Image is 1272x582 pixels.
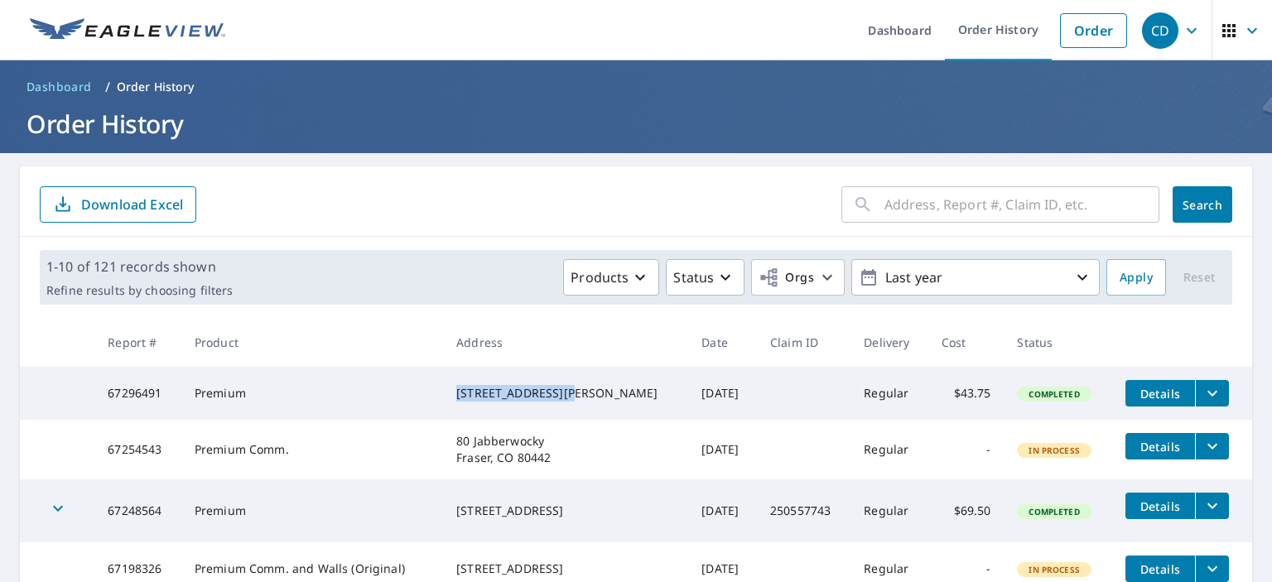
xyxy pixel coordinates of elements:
span: Details [1135,498,1185,514]
td: Premium [181,479,443,542]
p: Order History [117,79,195,95]
td: $43.75 [928,367,1004,420]
div: [STREET_ADDRESS][PERSON_NAME] [456,385,675,402]
td: [DATE] [688,479,757,542]
div: [STREET_ADDRESS] [456,503,675,519]
button: Apply [1106,259,1166,296]
th: Status [1004,318,1112,367]
th: Report # [94,318,181,367]
th: Date [688,318,757,367]
p: Refine results by choosing filters [46,283,233,298]
input: Address, Report #, Claim ID, etc. [884,181,1159,228]
span: Apply [1120,267,1153,288]
span: Completed [1019,388,1089,400]
th: Cost [928,318,1004,367]
button: Download Excel [40,186,196,223]
button: Search [1173,186,1232,223]
span: In Process [1019,564,1090,575]
td: Regular [850,420,928,479]
td: Premium [181,367,443,420]
td: 250557743 [757,479,850,542]
p: Products [571,267,629,287]
button: detailsBtn-67254543 [1125,433,1195,459]
h1: Order History [20,107,1252,141]
span: Details [1135,439,1185,455]
button: Orgs [751,259,845,296]
th: Claim ID [757,318,850,367]
td: Regular [850,367,928,420]
p: Last year [879,263,1072,292]
span: Search [1186,197,1219,213]
td: [DATE] [688,420,757,479]
td: - [928,420,1004,479]
div: 80 Jabberwocky Fraser, CO 80442 [456,433,675,466]
button: detailsBtn-67198326 [1125,556,1195,582]
span: Orgs [759,267,814,288]
th: Delivery [850,318,928,367]
button: filesDropdownBtn-67198326 [1195,556,1229,582]
button: filesDropdownBtn-67254543 [1195,433,1229,459]
th: Product [181,318,443,367]
td: 67248564 [94,479,181,542]
img: EV Logo [30,18,225,43]
div: CD [1142,12,1178,49]
div: [STREET_ADDRESS] [456,560,675,577]
p: Download Excel [81,195,183,214]
li: / [105,77,110,97]
td: Premium Comm. [181,420,443,479]
p: 1-10 of 121 records shown [46,257,233,277]
button: Status [666,259,744,296]
td: [DATE] [688,367,757,420]
button: detailsBtn-67248564 [1125,493,1195,519]
button: Last year [851,259,1100,296]
a: Order [1060,13,1127,48]
td: $69.50 [928,479,1004,542]
td: Regular [850,479,928,542]
button: detailsBtn-67296491 [1125,380,1195,406]
span: Details [1135,386,1185,402]
th: Address [443,318,688,367]
span: Dashboard [26,79,92,95]
button: filesDropdownBtn-67248564 [1195,493,1229,519]
td: 67254543 [94,420,181,479]
span: Completed [1019,506,1089,517]
nav: breadcrumb [20,74,1252,100]
span: Details [1135,561,1185,577]
button: Products [563,259,659,296]
p: Status [673,267,714,287]
td: 67296491 [94,367,181,420]
span: In Process [1019,445,1090,456]
a: Dashboard [20,74,99,100]
button: filesDropdownBtn-67296491 [1195,380,1229,406]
